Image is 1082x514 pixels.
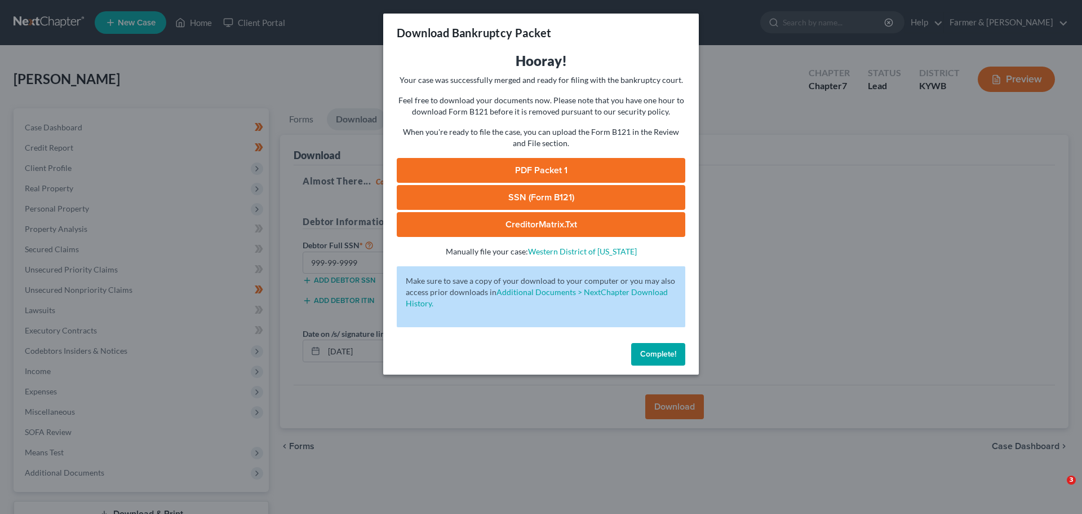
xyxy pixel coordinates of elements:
p: Manually file your case: [397,246,685,257]
p: When you're ready to file the case, you can upload the Form B121 in the Review and File section. [397,126,685,149]
span: 3 [1067,476,1076,485]
a: Additional Documents > NextChapter Download History. [406,287,668,308]
a: SSN (Form B121) [397,185,685,210]
h3: Download Bankruptcy Packet [397,25,551,41]
button: Complete! [631,343,685,366]
span: Complete! [640,349,676,359]
a: CreditorMatrix.txt [397,212,685,237]
p: Make sure to save a copy of your download to your computer or you may also access prior downloads in [406,275,676,309]
p: Feel free to download your documents now. Please note that you have one hour to download Form B12... [397,95,685,117]
a: Western District of [US_STATE] [528,247,637,256]
iframe: Intercom live chat [1044,476,1071,503]
a: PDF Packet 1 [397,158,685,183]
h3: Hooray! [397,52,685,70]
p: Your case was successfully merged and ready for filing with the bankruptcy court. [397,74,685,86]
